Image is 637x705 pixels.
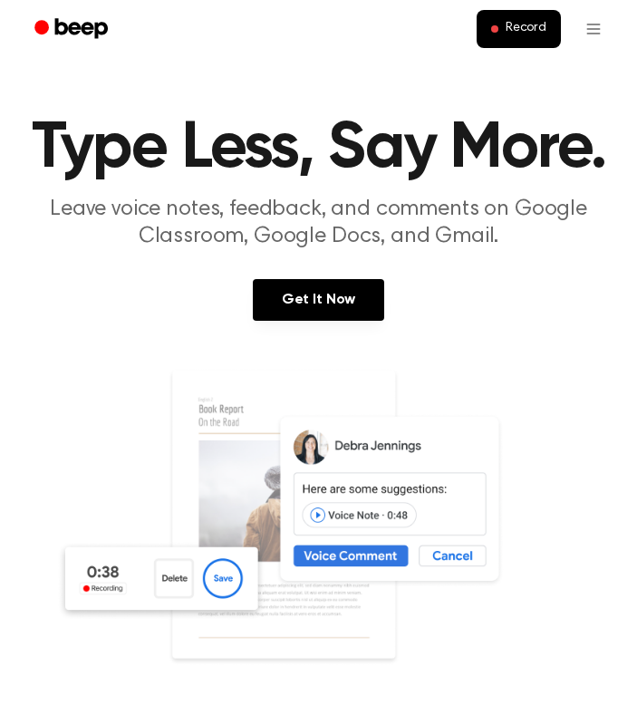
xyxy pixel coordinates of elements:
span: Record [506,21,546,37]
a: Get It Now [253,279,384,321]
button: Open menu [572,7,615,51]
h1: Type Less, Say More. [22,116,615,181]
button: Record [477,10,561,48]
p: Leave voice notes, feedback, and comments on Google Classroom, Google Docs, and Gmail. [22,196,615,250]
a: Beep [22,12,124,47]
